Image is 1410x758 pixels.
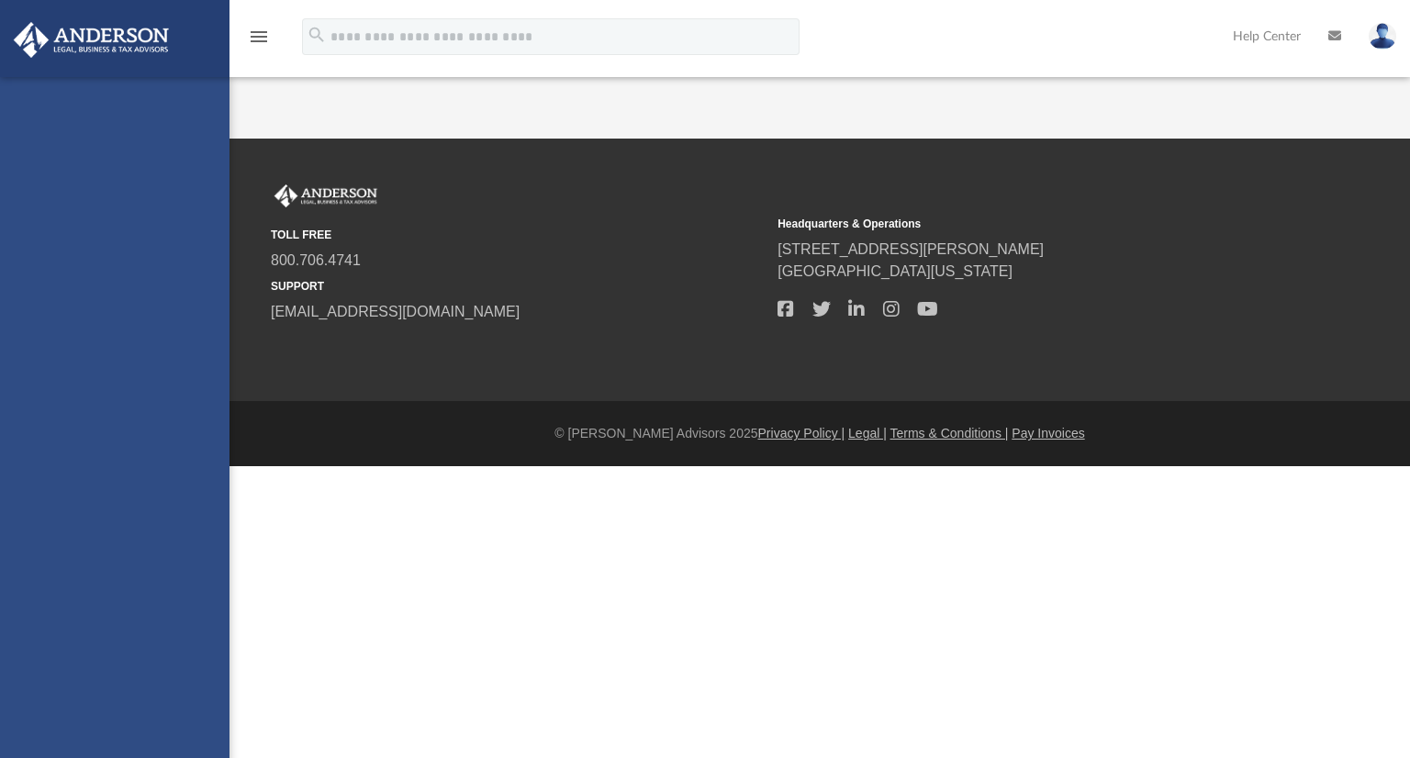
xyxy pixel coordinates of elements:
a: Legal | [848,426,887,440]
img: User Pic [1369,23,1396,50]
a: Privacy Policy | [758,426,845,440]
a: menu [248,35,270,48]
img: Anderson Advisors Platinum Portal [271,184,381,208]
small: TOLL FREE [271,227,765,243]
div: © [PERSON_NAME] Advisors 2025 [229,424,1410,443]
i: search [307,25,327,45]
a: 800.706.4741 [271,252,361,268]
a: [GEOGRAPHIC_DATA][US_STATE] [778,263,1013,279]
small: Headquarters & Operations [778,216,1271,232]
small: SUPPORT [271,278,765,295]
a: [STREET_ADDRESS][PERSON_NAME] [778,241,1044,257]
a: Pay Invoices [1012,426,1084,440]
a: Terms & Conditions | [890,426,1009,440]
i: menu [248,26,270,48]
a: [EMAIL_ADDRESS][DOMAIN_NAME] [271,304,520,319]
img: Anderson Advisors Platinum Portal [8,22,174,58]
